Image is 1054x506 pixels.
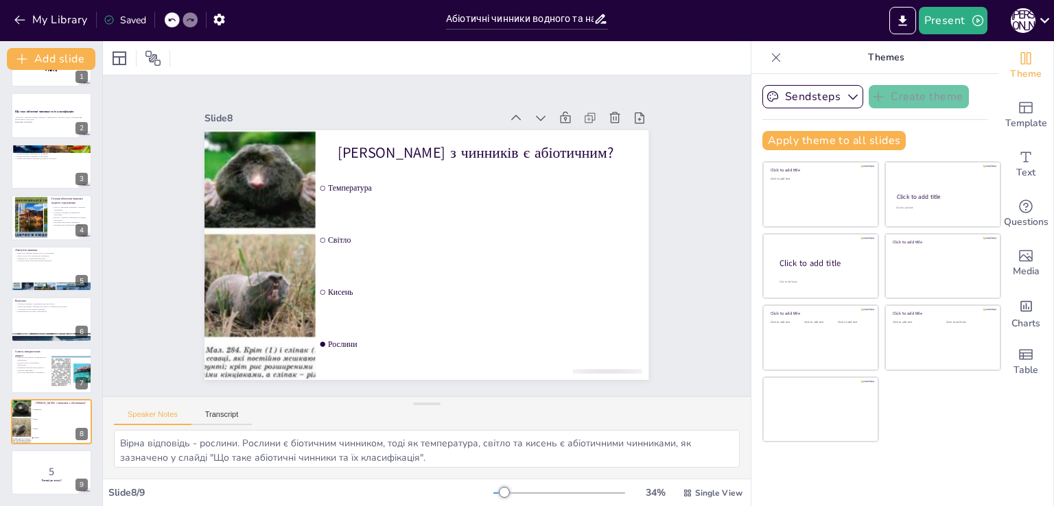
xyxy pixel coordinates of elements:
span: Температура [328,184,645,193]
div: П [PERSON_NAME] [1011,8,1035,33]
span: Світло [328,236,645,245]
p: Знання абіотичних чинників допомагає в управлінні ресурсами. [15,305,88,308]
div: Add images, graphics, shapes or video [998,239,1053,288]
div: 34 % [639,486,672,499]
div: Click to add text [771,321,801,324]
span: Charts [1011,316,1040,331]
div: 4 [11,195,92,240]
div: Add a table [998,337,1053,387]
p: Вплив хімічних чинників на організми. [15,155,88,158]
p: Використані джерела підтверджують інформацію. [15,357,47,361]
div: 9 [75,479,88,491]
div: 5 [75,275,88,287]
p: Біорізноманіття потребує збереження. [15,311,88,313]
input: Insert title [446,9,594,29]
button: П [PERSON_NAME] [1011,7,1035,34]
span: Температура [34,409,91,410]
p: Лімітуючі чинники [15,248,88,252]
button: Create theme [869,85,969,108]
div: 1 [75,71,88,83]
div: 2 [75,122,88,134]
p: Адаптація до змін клімату важлива. [15,308,88,311]
button: Sendsteps [762,85,863,108]
div: Slide 8 / 9 [108,486,493,499]
span: Text [1016,165,1035,180]
div: Click to add body [780,280,866,283]
p: Світло є важливим чинником у водному середовищі. [51,206,88,211]
div: Click to add title [771,167,869,173]
span: Рослини [328,339,645,348]
p: Правильне використання джерел є критично важливим. [15,367,47,372]
div: Saved [104,14,146,27]
div: Add ready made slides [998,91,1053,140]
p: Абіотичні чинники є важливими для екосистем. [15,303,88,306]
p: Класифікація абіотичних чинників [15,146,88,150]
div: Click to add title [771,311,869,316]
p: Висновок [15,299,88,303]
p: Наукові статті є важливими джерелами. [15,361,47,366]
button: Present [919,7,987,34]
div: Click to add text [946,321,989,324]
div: Click to add title [780,257,867,269]
div: Change the overall theme [998,41,1053,91]
div: Click to add text [771,178,869,181]
div: Slide 8 [204,112,500,125]
p: Класифікація абіотичних чинників є важливою для розуміння екології. [15,149,88,152]
p: Generated with [URL] [15,121,88,123]
p: Лімітуючі чинники обмежують ріст організмів. [15,252,88,254]
span: Світло [34,418,91,420]
textarea: Вірна відповідь - рослини. Рослини є біотичним чинником, тоді як температура, світло та кисень є ... [114,430,740,468]
p: Знання абіотичних чинників допомагає в екології. [15,157,88,160]
span: Media [1013,264,1040,279]
div: Layout [108,47,130,69]
span: Кисень [34,427,91,429]
span: Рослини [34,437,91,438]
div: 8 [75,428,88,440]
div: 4 [75,224,88,237]
p: [PERSON_NAME] з чинників є абіотичним? [338,143,627,163]
p: Розуміння абіотичних чинників є важливим для збереження екосистем. [51,221,88,226]
div: Click to add text [896,206,987,210]
div: Click to add title [893,239,991,245]
p: Солоність може бути лімітуючим чинником. [15,259,88,262]
p: Список використаних джерел [15,350,47,358]
div: 6 [75,326,88,338]
p: Кисень є критично важливим для водних організмів. [51,217,88,221]
div: 3 [75,173,88,185]
button: Apply theme to all slides [762,131,906,150]
span: Single View [695,487,742,498]
div: 9 [11,450,92,495]
div: Click to add title [897,193,988,201]
div: 8 [11,399,92,444]
p: [PERSON_NAME] з чинників є абіотичним? [35,401,88,405]
div: Click to add text [804,321,835,324]
p: Головні абіотичні чинники водного середовища [51,197,88,204]
span: Table [1014,363,1038,378]
div: Add text boxes [998,140,1053,189]
span: Questions [1004,215,1049,230]
p: Актуальна інформація є важливою. [15,372,47,374]
strong: Що таке абіотичні чинники та їх класифікація [15,109,73,112]
div: 6 [11,297,92,342]
div: 3 [11,144,92,189]
p: Світло може бути лімітуючим чинником. [15,254,88,257]
div: Click to add text [838,321,869,324]
p: 5 [15,464,88,479]
div: 5 [11,246,92,291]
button: My Library [10,9,93,31]
span: Кисень [328,287,645,296]
div: Add charts and graphs [998,288,1053,337]
span: Position [145,50,161,67]
div: Get real-time input from your audience [998,189,1053,239]
div: Click to add title [893,311,991,316]
p: Themes [787,41,985,74]
div: 2 [11,93,92,138]
button: Export to PowerPoint [889,7,916,34]
strong: Готові до тесту? [42,479,62,482]
div: 7 [75,377,88,389]
p: Температура є критичним фактором. [15,257,88,260]
span: Template [1005,116,1047,131]
button: Transcript [191,410,253,425]
p: Абіотичні – чинники неживої природи – температура, вологість, світло, концентрація мінеральних со... [15,116,88,121]
p: Вплив фізичних чинників на організми. [15,152,88,155]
